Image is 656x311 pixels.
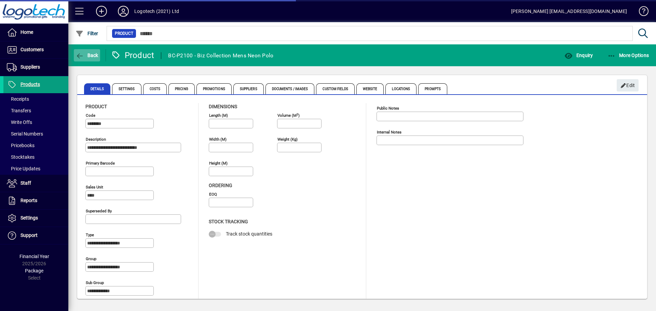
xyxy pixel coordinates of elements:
button: Back [74,49,100,61]
span: Stocktakes [7,154,35,160]
span: Transfers [7,108,31,113]
div: BC-P2100 - Biz Collection Mens Neon Polo [168,50,273,61]
button: Filter [74,27,100,40]
span: Costs [143,83,167,94]
span: Price Updates [7,166,40,171]
a: Settings [3,210,68,227]
span: Promotions [196,83,232,94]
mat-label: Width (m) [209,137,227,142]
span: Suppliers [20,64,40,70]
span: Locations [385,83,416,94]
span: Dimensions [209,104,237,109]
span: Edit [620,80,635,91]
span: Package [25,268,43,273]
span: Back [76,53,98,58]
app-page-header-button: Back [68,49,106,61]
a: Transfers [3,105,68,116]
span: Support [20,232,38,238]
span: Settings [20,215,38,221]
mat-label: Superseded by [86,209,112,213]
a: Serial Numbers [3,128,68,140]
a: Reports [3,192,68,209]
button: Add [91,5,112,17]
span: Products [20,82,40,87]
span: Pricebooks [7,143,35,148]
mat-label: Sales unit [86,185,103,189]
mat-label: Code [86,113,95,118]
span: Customers [20,47,44,52]
div: Logotech (2021) Ltd [134,6,179,17]
button: More Options [606,49,651,61]
a: Stocktakes [3,151,68,163]
mat-label: EOQ [209,192,217,197]
mat-label: Description [86,137,106,142]
a: Staff [3,175,68,192]
span: Product [85,104,107,109]
span: Filter [76,31,98,36]
mat-label: Height (m) [209,161,228,166]
span: Details [84,83,110,94]
sup: 3 [297,112,298,116]
span: Pricing [168,83,195,94]
span: Reports [20,198,37,203]
span: Financial Year [19,254,49,259]
span: Suppliers [233,83,264,94]
mat-label: Type [86,232,94,237]
mat-label: Sub group [86,280,104,285]
a: Pricebooks [3,140,68,151]
mat-label: Public Notes [377,106,399,111]
button: Profile [112,5,134,17]
span: Serial Numbers [7,131,43,137]
a: Price Updates [3,163,68,174]
mat-label: Internal Notes [377,130,401,135]
span: Home [20,29,33,35]
span: Custom Fields [316,83,354,94]
span: Prompts [418,83,447,94]
button: Edit [617,79,639,91]
span: Write Offs [7,119,32,125]
span: Website [356,83,384,94]
span: Documents / Images [265,83,315,94]
span: More Options [607,53,649,58]
a: Customers [3,41,68,58]
a: Knowledge Base [634,1,647,24]
mat-label: Primary barcode [86,161,115,166]
span: Stock Tracking [209,219,248,224]
mat-label: Volume (m ) [277,113,300,118]
span: Settings [112,83,141,94]
a: Home [3,24,68,41]
span: Product [115,30,133,37]
a: Support [3,227,68,244]
button: Enquiry [563,49,594,61]
span: Ordering [209,183,232,188]
mat-label: Length (m) [209,113,228,118]
span: Enquiry [564,53,593,58]
mat-label: Weight (Kg) [277,137,298,142]
span: Staff [20,180,31,186]
a: Receipts [3,93,68,105]
div: [PERSON_NAME] [EMAIL_ADDRESS][DOMAIN_NAME] [511,6,627,17]
a: Suppliers [3,59,68,76]
div: Product [111,50,154,61]
a: Write Offs [3,116,68,128]
span: Receipts [7,96,29,102]
mat-label: Group [86,256,96,261]
span: Track stock quantities [226,231,272,237]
